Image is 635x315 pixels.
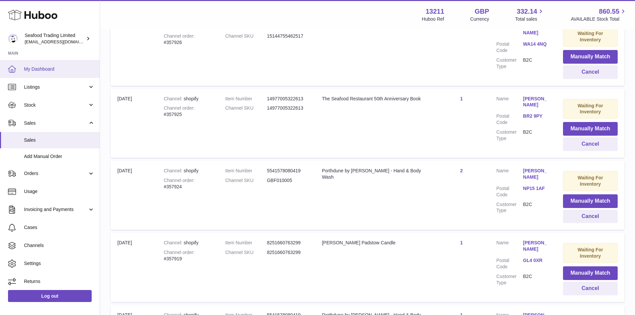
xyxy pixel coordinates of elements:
[496,185,523,198] dt: Postal Code
[563,50,618,64] button: Manually Match
[164,168,212,174] div: shopify
[496,240,523,254] dt: Name
[225,33,267,39] dt: Channel SKU
[111,233,157,302] td: [DATE]
[523,23,550,36] a: [PERSON_NAME]
[523,168,550,180] a: [PERSON_NAME]
[24,84,88,90] span: Listings
[267,33,309,39] dd: 15144755462517
[578,103,603,115] strong: Waiting For Inventory
[225,177,267,184] dt: Channel SKU
[225,105,267,111] dt: Channel SKU
[571,7,627,22] a: 860.55 AVAILABLE Stock Total
[24,206,88,213] span: Invoicing and Payments
[523,273,550,286] dd: B2C
[225,240,267,246] dt: Item Number
[563,137,618,151] button: Cancel
[496,201,523,214] dt: Customer Type
[267,96,309,102] dd: 14977005322613
[322,168,427,180] div: Porthdune by [PERSON_NAME] - Hand & Body Wash
[578,31,603,42] strong: Waiting For Inventory
[25,32,85,45] div: Seafood Trading Limited
[24,188,95,195] span: Usage
[267,168,309,174] dd: 5541578080419
[515,16,545,22] span: Total sales
[496,23,523,38] dt: Name
[523,57,550,70] dd: B2C
[267,240,309,246] dd: 8251660763299
[322,240,427,246] div: [PERSON_NAME] Padstow Candle
[426,7,444,16] strong: 13211
[164,33,195,39] strong: Channel order
[267,177,309,184] dd: GBF010005
[24,102,88,108] span: Stock
[496,41,523,54] dt: Postal Code
[164,96,184,101] strong: Channel
[496,257,523,270] dt: Postal Code
[164,178,195,183] strong: Channel order
[523,240,550,252] a: [PERSON_NAME]
[563,194,618,208] button: Manually Match
[164,240,184,245] strong: Channel
[164,249,212,262] div: #357919
[164,105,212,118] div: #357925
[523,257,550,264] a: GL4 0XR
[571,16,627,22] span: AVAILABLE Stock Total
[496,129,523,142] dt: Customer Type
[563,122,618,136] button: Manually Match
[523,96,550,108] a: [PERSON_NAME]
[496,113,523,126] dt: Postal Code
[267,249,309,256] dd: 8251660763299
[164,105,195,111] strong: Channel order
[25,39,98,44] span: [EMAIL_ADDRESS][DOMAIN_NAME]
[496,273,523,286] dt: Customer Type
[563,65,618,79] button: Cancel
[24,278,95,285] span: Returns
[523,129,550,142] dd: B2C
[578,247,603,259] strong: Waiting For Inventory
[496,168,523,182] dt: Name
[523,41,550,47] a: WA14 4NQ
[460,168,463,173] a: 2
[563,210,618,223] button: Cancel
[111,89,157,158] td: [DATE]
[515,7,545,22] a: 332.14 Total sales
[24,260,95,267] span: Settings
[470,16,489,22] div: Currency
[578,175,603,187] strong: Waiting For Inventory
[164,96,212,102] div: shopify
[599,7,619,16] span: 860.55
[523,201,550,214] dd: B2C
[322,96,427,102] div: The Seafood Restaurant 50th Anniversary Book
[460,96,463,101] a: 1
[24,170,88,177] span: Orders
[24,153,95,160] span: Add Manual Order
[24,120,88,126] span: Sales
[460,240,463,245] a: 1
[111,161,157,230] td: [DATE]
[267,105,309,111] dd: 14977005322613
[475,7,489,16] strong: GBP
[523,185,550,192] a: NP15 1AF
[496,57,523,70] dt: Customer Type
[164,240,212,246] div: shopify
[111,17,157,85] td: [DATE]
[517,7,537,16] span: 332.14
[164,168,184,173] strong: Channel
[24,242,95,249] span: Channels
[164,177,212,190] div: #357924
[496,96,523,110] dt: Name
[422,16,444,22] div: Huboo Ref
[523,113,550,119] a: BR2 9PY
[8,34,18,44] img: online@rickstein.com
[8,290,92,302] a: Log out
[225,249,267,256] dt: Channel SKU
[24,224,95,231] span: Cases
[563,266,618,280] button: Manually Match
[225,168,267,174] dt: Item Number
[563,282,618,295] button: Cancel
[24,137,95,143] span: Sales
[164,250,195,255] strong: Channel order
[24,66,95,72] span: My Dashboard
[164,33,212,46] div: #357926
